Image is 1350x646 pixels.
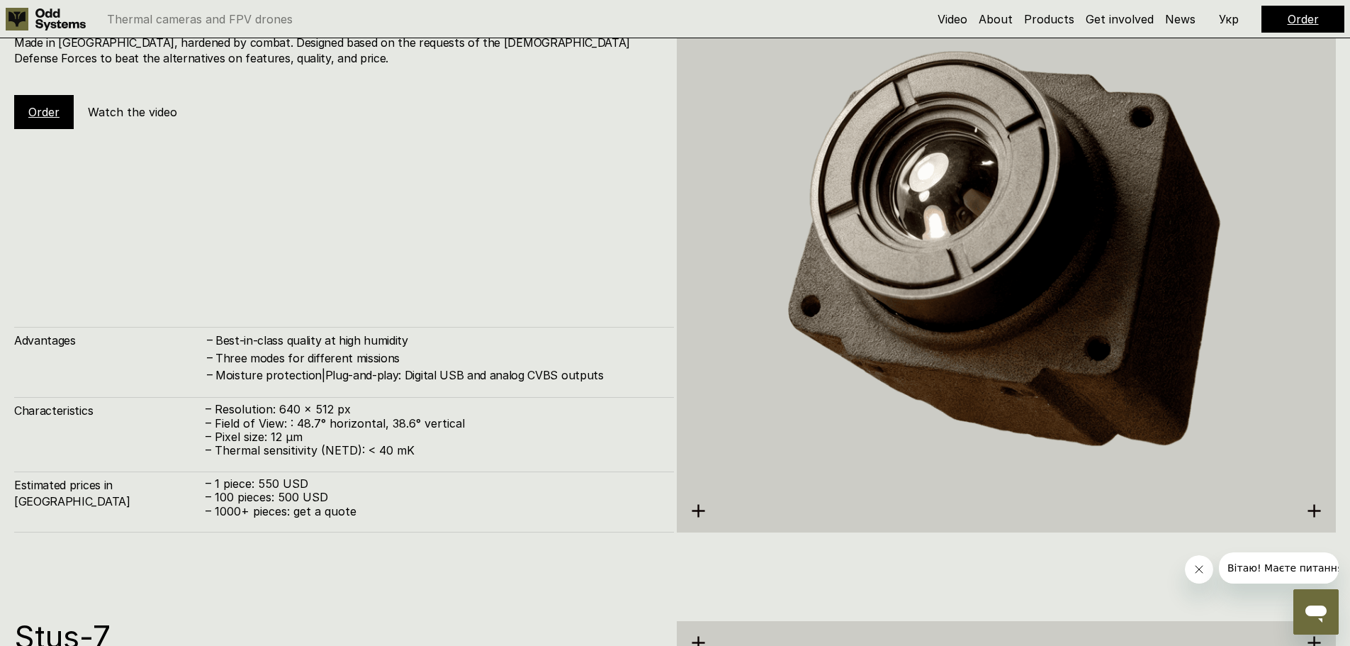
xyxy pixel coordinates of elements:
[207,349,213,364] h4: –
[14,35,660,67] h4: Made in [GEOGRAPHIC_DATA], hardened by combat. Designed based on the requests of the [DEMOGRAPHIC...
[206,444,660,457] p: – Thermal sensitivity (NETD): < 40 mK
[206,491,660,504] p: – 100 pieces: 500 USD
[1086,12,1154,26] a: Get involved
[9,10,130,21] span: Вітаю! Маєте питання?
[206,417,660,430] p: – Field of View: : 48.7° horizontal, 38.6° vertical
[979,12,1013,26] a: About
[1165,12,1196,26] a: News
[206,477,660,491] p: – 1 piece: 550 USD
[206,403,660,416] p: – Resolution: 640 x 512 px
[1219,552,1339,584] iframe: Message from company
[28,105,60,119] a: Order
[206,430,660,444] p: – Pixel size: 12 µm
[207,367,213,382] h4: –
[14,333,206,348] h4: Advantages
[1293,589,1339,635] iframe: Button to launch messaging window
[215,367,660,383] h4: Moisture protection|Plug-and-play: Digital USB and analog CVBS outputs
[1185,555,1213,584] iframe: Close message
[1219,13,1239,25] p: Укр
[1024,12,1074,26] a: Products
[207,332,213,347] h4: –
[215,350,660,366] h4: Three modes for different missions
[215,333,660,348] h4: Best-in-class quality at high humidity
[206,505,660,518] p: – 1000+ pieces: get a quote
[14,477,206,509] h4: Estimated prices in [GEOGRAPHIC_DATA]
[1288,12,1319,26] a: Order
[938,12,967,26] a: Video
[107,13,293,25] p: Thermal cameras and FPV drones
[14,403,206,418] h4: Characteristics
[88,104,177,120] h5: Watch the video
